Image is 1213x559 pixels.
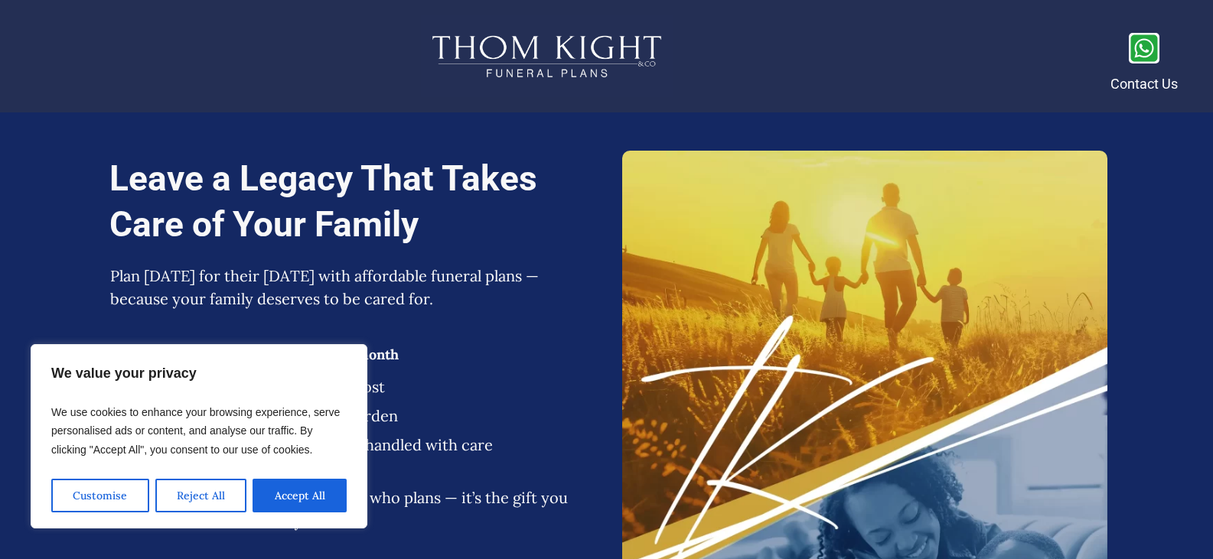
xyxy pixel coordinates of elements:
[253,479,347,512] button: Accept All
[51,360,347,390] p: We value your privacy
[1110,72,1178,96] p: Contact Us
[110,265,592,326] p: Plan [DATE] for their [DATE] with affordable funeral plans — because your family deserves to be c...
[51,399,347,467] p: We use cookies to enhance your browsing experience, serve personalised ads or content, and analys...
[109,156,607,263] h1: Leave a Legacy That Takes Care of Your Family
[155,479,247,512] button: Reject All
[31,344,367,529] div: We value your privacy
[51,479,149,512] button: Customise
